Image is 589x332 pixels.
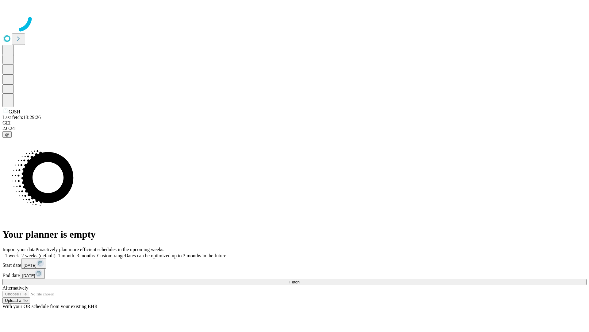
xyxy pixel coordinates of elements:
[2,115,41,120] span: Last fetch: 13:29:26
[2,297,30,304] button: Upload a file
[2,279,587,285] button: Fetch
[2,269,587,279] div: End date
[97,253,125,258] span: Custom range
[20,269,45,279] button: [DATE]
[36,247,164,252] span: Proactively plan more efficient schedules in the upcoming weeks.
[24,263,37,268] span: [DATE]
[58,253,74,258] span: 1 month
[2,126,587,131] div: 2.0.241
[21,253,56,258] span: 2 weeks (default)
[2,247,36,252] span: Import your data
[289,280,299,284] span: Fetch
[125,253,227,258] span: Dates can be optimized up to 3 months in the future.
[5,253,19,258] span: 1 week
[2,229,587,240] h1: Your planner is empty
[2,304,98,309] span: With your OR schedule from your existing EHR
[2,120,587,126] div: GEI
[22,273,35,278] span: [DATE]
[2,131,12,138] button: @
[2,259,587,269] div: Start date
[9,109,20,114] span: GJSH
[77,253,95,258] span: 3 months
[5,132,9,137] span: @
[2,285,28,290] span: Alternatively
[21,259,46,269] button: [DATE]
